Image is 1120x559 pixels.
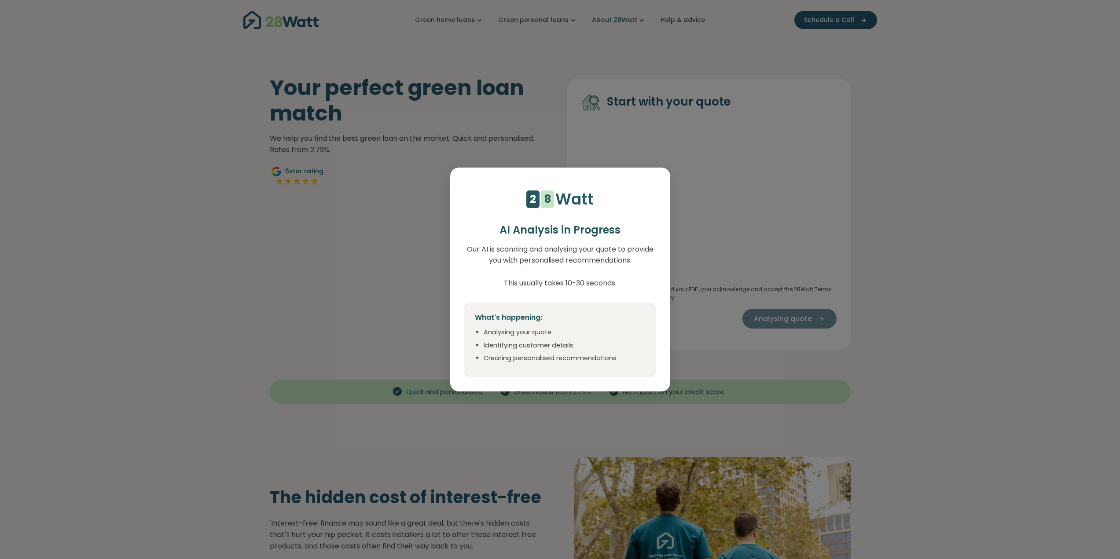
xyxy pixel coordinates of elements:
li: Analysing your quote [484,328,646,337]
p: Watt [555,187,594,212]
p: Our AI is scanning and analysing your quote to provide you with personalised recommendations. Thi... [464,244,656,289]
li: Identifying customer details [484,341,646,351]
div: 2 [530,198,536,216]
h2: AI Analysis in Progress [464,224,656,237]
div: 8 [544,174,551,192]
h4: What's happening: [475,313,646,322]
li: Creating personalised recommendations [484,354,646,363]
